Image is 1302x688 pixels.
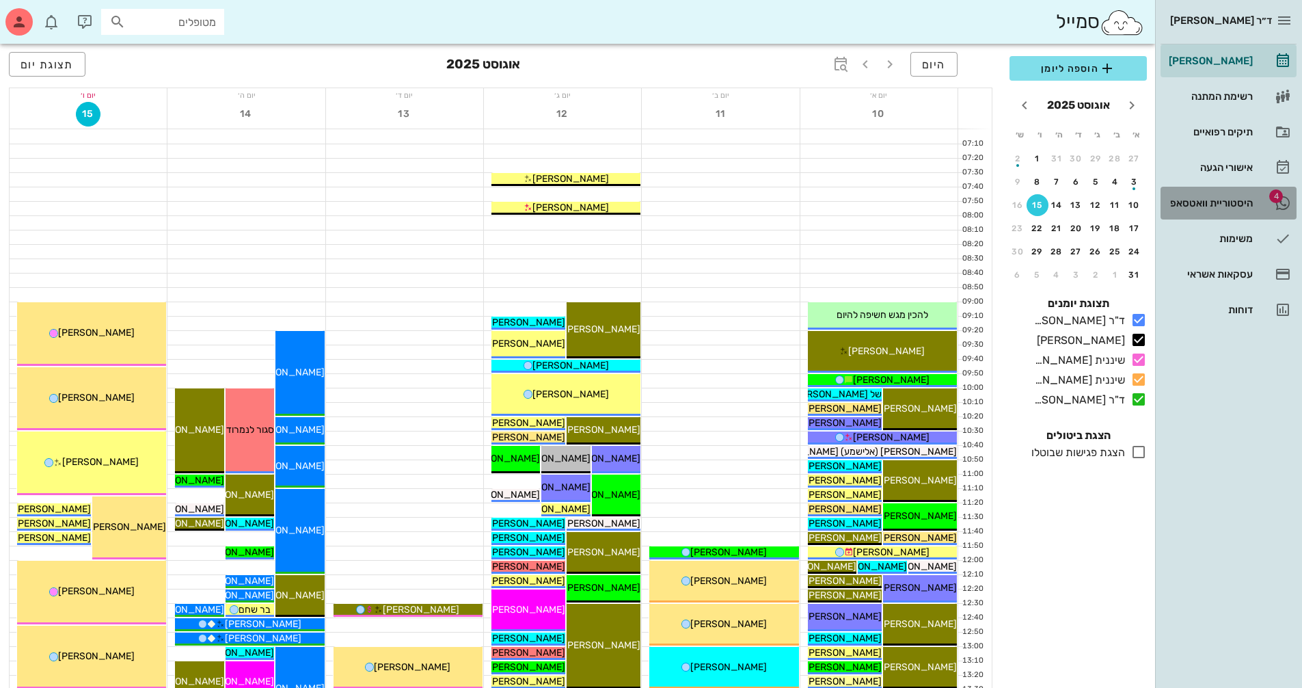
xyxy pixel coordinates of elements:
span: [PERSON_NAME] [880,403,957,414]
span: [PERSON_NAME] [489,432,565,443]
div: 09:00 [958,296,986,308]
div: 09:20 [958,325,986,336]
button: 7 [1046,171,1068,193]
button: 12 [1085,194,1107,216]
div: שיננית [PERSON_NAME] [1029,372,1125,388]
a: [PERSON_NAME] [1161,44,1297,77]
span: [PERSON_NAME] מגן [474,317,565,328]
span: [PERSON_NAME] [564,582,640,594]
span: [PERSON_NAME] [880,661,957,673]
th: א׳ [1128,123,1145,146]
th: ו׳ [1030,123,1048,146]
span: [PERSON_NAME] [225,618,301,630]
span: [PERSON_NAME] [805,475,882,486]
h4: הצגת ביטולים [1009,427,1147,444]
button: 8 [1027,171,1048,193]
div: אישורי הגעה [1166,162,1253,173]
div: 12:00 [958,555,986,566]
div: 30 [1066,154,1087,163]
span: [PERSON_NAME] [58,650,135,662]
span: [PERSON_NAME] [148,604,224,616]
span: 15 [77,108,100,120]
span: תצוגת יום [21,58,74,71]
div: [PERSON_NAME] [1166,55,1253,66]
div: משימות [1166,233,1253,244]
div: 25 [1104,247,1126,256]
div: 12 [1085,200,1107,210]
div: 8 [1027,177,1048,187]
span: [PERSON_NAME] ישראלי [460,676,565,687]
span: [PERSON_NAME] [489,518,565,529]
button: היום [910,52,958,77]
span: [PERSON_NAME] [489,661,565,673]
span: [PERSON_NAME] [564,453,640,464]
div: 07:30 [958,167,986,178]
span: [PERSON_NAME] [532,173,609,185]
div: 09:30 [958,339,986,351]
button: אוגוסט 2025 [1042,92,1115,119]
button: 18 [1104,217,1126,239]
div: 10 [1124,200,1145,210]
span: [PERSON_NAME] [58,327,135,339]
span: [PERSON_NAME] [514,481,591,493]
span: [PERSON_NAME] [198,518,274,529]
div: 21 [1046,224,1068,233]
div: 11:40 [958,526,986,538]
span: [PERSON_NAME] [198,546,274,558]
div: 08:30 [958,253,986,265]
th: ד׳ [1069,123,1087,146]
span: [PERSON_NAME] [805,661,882,673]
div: 09:50 [958,368,986,380]
div: סמייל [1056,8,1144,37]
div: 11:10 [958,483,986,494]
span: [PERSON_NAME] [805,676,882,687]
div: 5 [1027,270,1048,280]
span: [PERSON_NAME] [805,647,882,659]
div: 7 [1046,177,1068,187]
div: 30 [1007,247,1029,256]
button: 17 [1124,217,1145,239]
div: 23 [1007,224,1029,233]
span: [PERSON_NAME] [14,518,91,529]
span: [PERSON_NAME] [248,590,325,601]
div: 13:10 [958,655,986,667]
button: 20 [1066,217,1087,239]
span: [PERSON_NAME] [198,575,274,587]
button: 2 [1085,264,1107,286]
div: יום ב׳ [642,88,799,102]
button: 3 [1124,171,1145,193]
button: 9 [1007,171,1029,193]
span: [PERSON_NAME] [198,489,274,501]
div: 2 [1085,270,1107,280]
span: [PERSON_NAME] [248,424,325,436]
h3: אוגוסט 2025 [446,52,520,79]
button: 5 [1027,264,1048,286]
div: [PERSON_NAME] [1031,332,1125,349]
span: [PERSON_NAME] [805,590,882,601]
span: [PERSON_NAME] רחובות [776,460,882,472]
span: [PERSON_NAME] [805,575,882,587]
span: תג [40,11,49,19]
div: יום ד׳ [326,88,483,102]
span: [PERSON_NAME] [532,388,609,400]
button: חודש הבא [1012,93,1037,118]
div: 4 [1046,270,1068,280]
span: [PERSON_NAME] [780,561,856,572]
div: 27 [1066,247,1087,256]
div: 08:00 [958,210,986,222]
button: 2 [1007,148,1029,170]
button: 1 [1027,148,1048,170]
span: [PERSON_NAME] [489,575,565,587]
img: SmileCloud logo [1100,9,1144,36]
div: 12:50 [958,626,986,638]
span: [PERSON_NAME] [198,647,274,659]
span: 11 [709,108,733,120]
div: 07:40 [958,181,986,193]
div: הצגת פגישות שבוטלו [1026,445,1125,461]
button: 25 [1104,241,1126,263]
div: 1 [1104,270,1126,280]
span: [PERSON_NAME] [463,453,540,464]
div: 10:50 [958,454,986,466]
a: רשימת המתנה [1161,80,1297,113]
button: 5 [1085,171,1107,193]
